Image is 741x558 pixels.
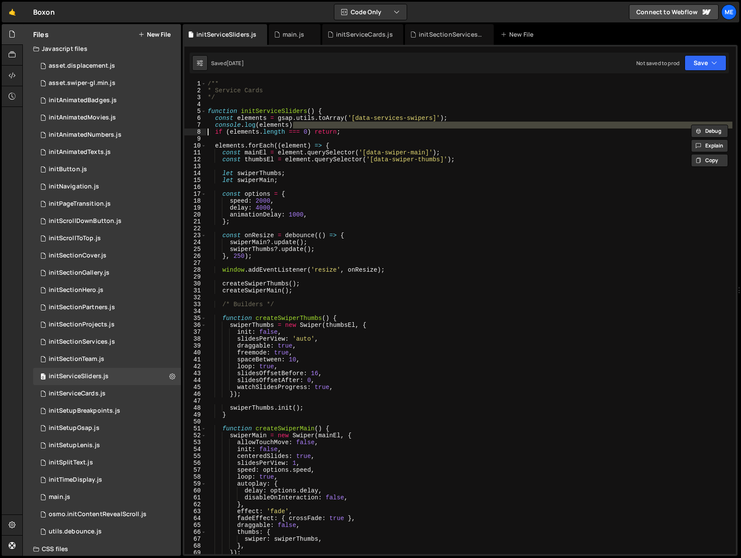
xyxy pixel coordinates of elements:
div: 10 [184,142,206,149]
div: CSS files [23,540,181,558]
div: 16666/45519.js [33,144,181,161]
div: 28 [184,266,206,273]
div: Saved [211,60,244,67]
div: 53 [184,439,206,446]
div: [DATE] [227,60,244,67]
button: Copy [691,154,728,167]
div: 17 [184,191,206,197]
div: 50 [184,418,206,425]
button: Debug [691,125,728,138]
div: 33 [184,301,206,308]
div: 22 [184,225,206,232]
div: 29 [184,273,206,280]
div: osmo.initContentRevealScroll.js [49,511,146,518]
div: 2 [184,87,206,94]
div: initSetupBreakpoints.js [49,407,120,415]
div: 5 [184,108,206,115]
div: initAnimatedTexts.js [49,148,111,156]
div: initScrollToTop.js [49,235,101,242]
div: initServiceSliders.js [196,30,256,39]
div: 23 [184,232,206,239]
div: 52 [184,432,206,439]
div: 16666/45520.js [33,92,181,109]
div: 16666/45475.js [33,454,181,471]
div: 16666/45462.js [33,195,181,213]
div: asset.displacement.js [49,62,115,70]
div: 16666/45543.js [33,282,181,299]
div: 68 [184,542,206,549]
div: 9 [184,135,206,142]
div: New File [501,30,537,39]
div: 15 [184,177,206,184]
div: 16666/45509.js [33,506,181,523]
div: 63 [184,508,206,515]
div: initSectionServices.js [49,338,115,346]
div: 16666/45554.js [33,333,181,351]
div: 46 [184,391,206,398]
div: 47 [184,398,206,404]
div: 16666/45498.js [33,316,181,333]
div: 51 [184,425,206,432]
div: initSectionProjects.js [49,321,115,329]
div: 42 [184,363,206,370]
div: 45 [184,384,206,391]
div: 56 [184,460,206,467]
div: 31 [184,287,206,294]
div: 16666/45464.js [33,109,181,126]
div: 25 [184,246,206,253]
div: 16666/45581.js [33,471,181,489]
div: 16666/45998.js [33,161,181,178]
div: initButton.js [49,166,87,173]
div: initSectionPartners.js [49,304,115,311]
div: 21 [184,218,206,225]
div: 66 [184,529,206,536]
div: 16666/45474.js [33,264,181,282]
div: 16666/45560.js [33,75,181,92]
div: 54 [184,446,206,453]
div: 60 [184,487,206,494]
div: 20 [184,211,206,218]
div: 59 [184,480,206,487]
div: 58 [184,473,206,480]
div: 4 [184,101,206,108]
div: Javascript files [23,40,181,57]
div: initServiceCards.js [49,390,106,398]
div: 24 [184,239,206,246]
div: 44 [184,377,206,384]
div: 11 [184,149,206,156]
div: initSetupLenis.js [49,442,100,449]
div: 65 [184,522,206,529]
div: 16666/45463.js [33,178,181,195]
div: 3 [184,94,206,101]
button: Save [685,55,726,71]
div: initTimeDisplay.js [49,476,102,484]
a: 🤙 [2,2,23,22]
a: Me [721,4,737,20]
div: 26 [184,253,206,260]
div: 37 [184,329,206,335]
div: 16666/45459.js [33,402,181,420]
div: 27 [184,260,206,266]
div: Boxon [33,7,55,17]
div: 61 [184,494,206,501]
div: initSectionServices.js [419,30,483,39]
div: 16666/45600.js [33,368,181,385]
div: initSetupGsap.js [49,424,100,432]
div: 35 [184,315,206,322]
div: initScrollDownButton.js [49,217,121,225]
div: initSectionHero.js [49,286,103,294]
div: main.js [49,493,70,501]
div: 36 [184,322,206,329]
div: 34 [184,308,206,315]
div: asset.swiper-gl.min.js [49,79,115,87]
button: New File [138,31,171,38]
div: 16 [184,184,206,191]
div: 49 [184,411,206,418]
div: 7 [184,122,206,129]
div: 48 [184,404,206,411]
div: 16666/45458.js [33,420,181,437]
div: initNavigation.js [49,183,99,191]
div: 39 [184,342,206,349]
div: 16666/45574.js [33,385,181,402]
